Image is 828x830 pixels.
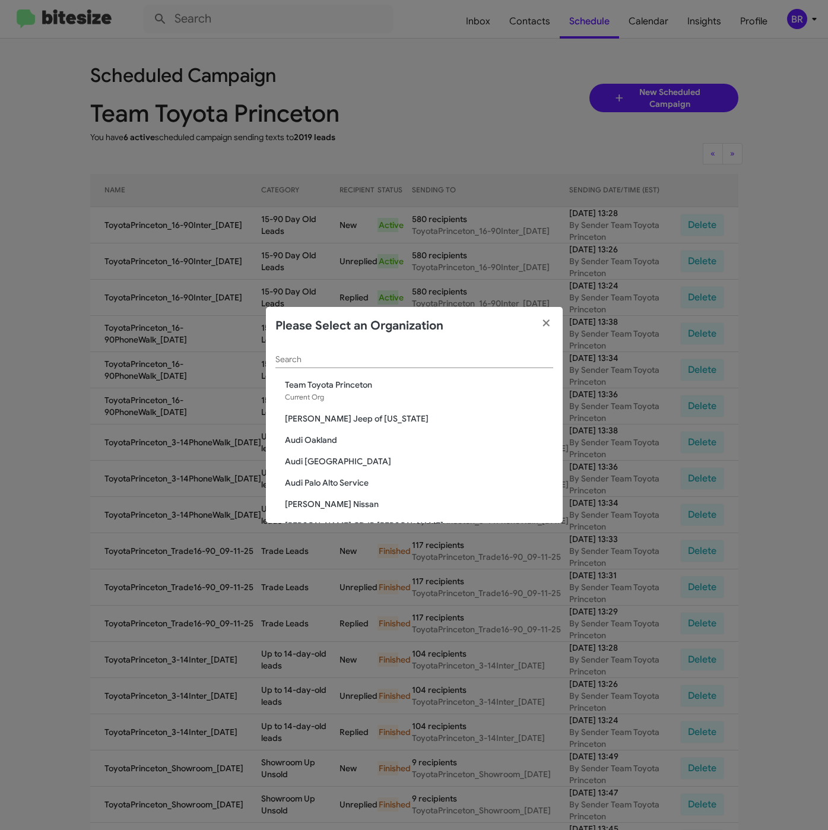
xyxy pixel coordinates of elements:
span: Current Org [285,392,324,401]
span: [PERSON_NAME] Nissan [285,498,553,510]
span: [PERSON_NAME] CDJR [PERSON_NAME] [285,519,553,531]
span: Audi Oakland [285,434,553,446]
span: Team Toyota Princeton [285,379,553,391]
span: Audi Palo Alto Service [285,477,553,489]
h2: Please Select an Organization [275,316,443,335]
span: [PERSON_NAME] Jeep of [US_STATE] [285,413,553,424]
span: Audi [GEOGRAPHIC_DATA] [285,455,553,467]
